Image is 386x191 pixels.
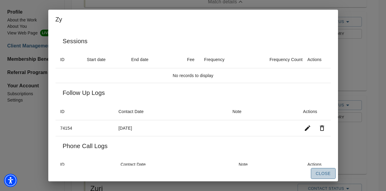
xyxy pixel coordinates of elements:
span: Note [232,108,249,115]
span: Contact Date [118,108,152,115]
td: 74154 [56,120,114,136]
td: [DATE] [113,120,228,136]
span: Note [239,161,256,168]
span: Contact Date [120,161,154,168]
div: Start date [87,56,106,63]
h6: Sessions [63,36,88,46]
div: Frequency [204,56,225,63]
div: End date [131,56,148,63]
div: ID [60,161,65,168]
span: End date [131,56,156,63]
span: Close [316,170,330,177]
div: Note [239,161,248,168]
span: Frequency Count [262,56,303,63]
div: Contact Date [118,108,144,115]
div: Fee [187,56,195,63]
h6: Phone Call Logs [63,141,108,151]
span: ID [60,56,72,63]
td: No records to display [56,68,331,83]
span: ID [60,108,72,115]
button: Delete [315,121,329,135]
div: ID [60,108,65,115]
span: Start date [87,56,113,63]
div: Contact Date [120,161,146,168]
button: Close [311,168,335,179]
h2: Zy [56,15,331,24]
span: Fee [179,56,195,63]
div: Note [232,108,241,115]
span: Frequency [204,56,232,63]
h6: Follow Up Logs [63,88,105,98]
span: ID [60,161,72,168]
div: ID [60,56,65,63]
div: Frequency Count [270,56,303,63]
div: Accessibility Menu [4,174,17,187]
